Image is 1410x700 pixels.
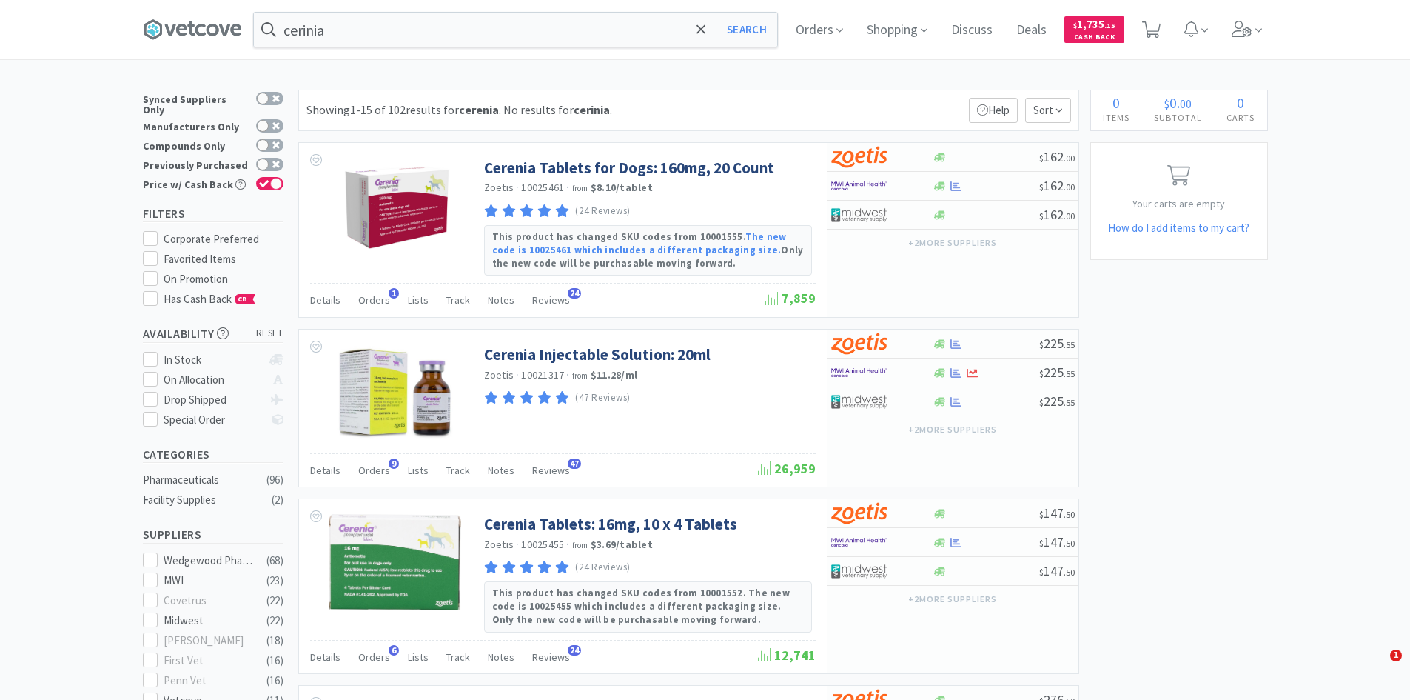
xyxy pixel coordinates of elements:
[143,471,263,489] div: Pharmaceuticals
[488,650,514,664] span: Notes
[521,181,564,194] span: 10025461
[164,612,255,630] div: Midwest
[575,390,631,406] p: (47 Reviews)
[310,464,340,477] span: Details
[266,471,283,489] div: ( 96 )
[831,390,887,413] img: 4dd14cff54a648ac9e977f0c5da9bc2e_5.png
[310,650,340,664] span: Details
[164,270,283,288] div: On Promotion
[1039,206,1075,223] span: 162
[1039,153,1044,164] span: $
[1112,93,1120,112] span: 0
[591,538,653,551] strong: $3.69 / tablet
[143,325,283,342] h5: Availability
[516,538,519,551] span: ·
[492,230,804,270] strong: This product has changed SKU codes from 10001555. Only the new code will be purchasable moving fo...
[1237,93,1244,112] span: 0
[164,652,255,670] div: First Vet
[143,158,249,170] div: Previously Purchased
[484,538,514,551] a: Zoetis
[521,538,564,551] span: 10025455
[164,371,262,389] div: On Allocation
[1142,110,1215,124] h4: Subtotal
[1064,397,1075,408] span: . 55
[389,645,399,656] span: 6
[566,538,569,551] span: ·
[1360,650,1395,685] iframe: Intercom live chat
[1215,110,1267,124] h4: Carts
[1039,397,1044,408] span: $
[164,672,255,690] div: Penn Vet
[532,650,570,664] span: Reviews
[574,102,610,117] strong: cerinia
[1073,21,1077,30] span: $
[568,288,581,299] span: 24
[901,233,1004,253] button: +2more suppliers
[484,344,711,364] a: Cerenia Injectable Solution: 20ml
[572,540,588,550] span: from
[1064,10,1124,50] a: $1,735.15Cash Back
[254,13,777,47] input: Search by item, sku, manufacturer, ingredient, size...
[831,502,887,524] img: a673e5ab4e5e497494167fe422e9a3ab.png
[758,647,816,664] span: 12,741
[1064,509,1075,520] span: . 50
[716,13,777,47] button: Search
[358,650,390,664] span: Orders
[566,368,569,381] span: ·
[1064,339,1075,350] span: . 55
[164,632,255,650] div: [PERSON_NAME]
[591,368,637,381] strong: $11.28 / ml
[516,368,519,381] span: ·
[1064,153,1075,164] span: . 00
[235,295,250,304] span: CB
[488,293,514,307] span: Notes
[164,351,262,369] div: In Stock
[758,460,816,477] span: 26,959
[901,419,1004,440] button: +2more suppliers
[143,205,283,222] h5: Filters
[408,650,429,664] span: Lists
[1039,504,1075,521] span: 147
[408,464,429,477] span: Lists
[143,177,249,190] div: Price w/ Cash Back
[143,139,249,151] div: Compounds Only
[572,370,588,381] span: from
[306,102,612,117] span: Showing 1-15 of 102 results for . No results for .
[831,361,887,384] img: f6b2451649754179b5b4e0c70c3f7cb0_2.png
[492,230,787,256] a: The new code is 10025461 which includes a different packaging size.
[1039,210,1044,221] span: $
[484,368,514,381] a: Zoetis
[1039,562,1075,579] span: 147
[532,464,570,477] span: Reviews
[164,572,255,590] div: MWI
[266,612,283,630] div: ( 22 )
[1091,196,1267,212] p: Your carts are empty
[831,204,887,226] img: 4dd14cff54a648ac9e977f0c5da9bc2e_5.png
[164,592,255,610] div: Covetrus
[143,491,263,509] div: Facility Supplies
[329,514,462,610] img: cbb144a2ca8043359d5f4c7d2899ccd3_239319.jpeg
[164,391,262,409] div: Drop Shipped
[1025,98,1071,123] span: Sort
[256,326,283,341] span: reset
[831,333,887,355] img: a673e5ab4e5e497494167fe422e9a3ab.png
[1064,567,1075,578] span: . 50
[1164,96,1169,111] span: $
[333,344,457,441] img: 423d7c744f9a4a28ab2af650328213a6_239332.png
[164,292,256,306] span: Has Cash Back
[1169,93,1177,112] span: 0
[266,632,283,650] div: ( 18 )
[591,181,653,194] strong: $8.10 / tablet
[266,552,283,570] div: ( 68 )
[1039,533,1075,550] span: 147
[572,183,588,193] span: from
[1039,181,1044,193] span: $
[1091,219,1267,237] h5: How do I add items to my cart?
[389,288,399,299] span: 1
[1039,368,1044,379] span: $
[1064,210,1075,221] span: . 00
[1390,650,1402,661] span: 1
[568,459,581,469] span: 47
[266,652,283,670] div: ( 16 )
[1010,24,1053,37] a: Deals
